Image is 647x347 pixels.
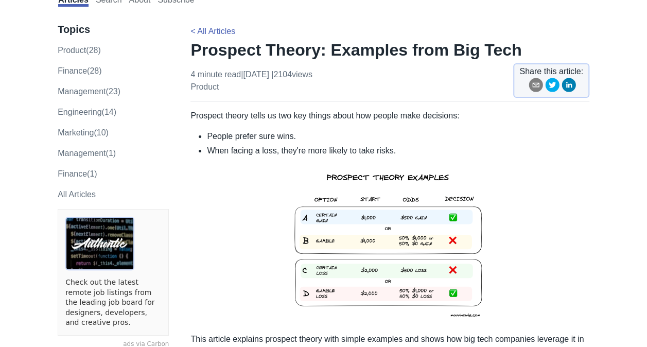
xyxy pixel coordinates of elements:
[190,40,589,60] h1: Prospect Theory: Examples from Big Tech
[58,108,116,116] a: engineering(14)
[190,68,312,93] p: 4 minute read | [DATE]
[207,130,589,143] li: People prefer sure wins.
[58,87,120,96] a: management(23)
[519,65,583,78] span: Share this article:
[562,78,576,96] button: linkedin
[190,110,589,122] p: Prospect theory tells us two key things about how people make decisions:
[529,78,543,96] button: email
[58,128,109,137] a: marketing(10)
[65,277,161,328] a: Check out the latest remote job listings from the leading job board for designers, developers, an...
[58,169,97,178] a: Finance(1)
[271,70,312,79] span: | 2104 views
[58,46,101,55] a: product(28)
[58,149,116,158] a: Management(1)
[190,82,219,91] a: product
[58,190,96,199] a: All Articles
[65,217,134,270] img: ads via Carbon
[58,23,169,36] h3: Topics
[545,78,559,96] button: twitter
[282,165,497,325] img: prospect_theory_examples
[190,27,235,36] a: < All Articles
[58,66,101,75] a: finance(28)
[207,145,589,157] li: When facing a loss, they're more likely to take risks.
